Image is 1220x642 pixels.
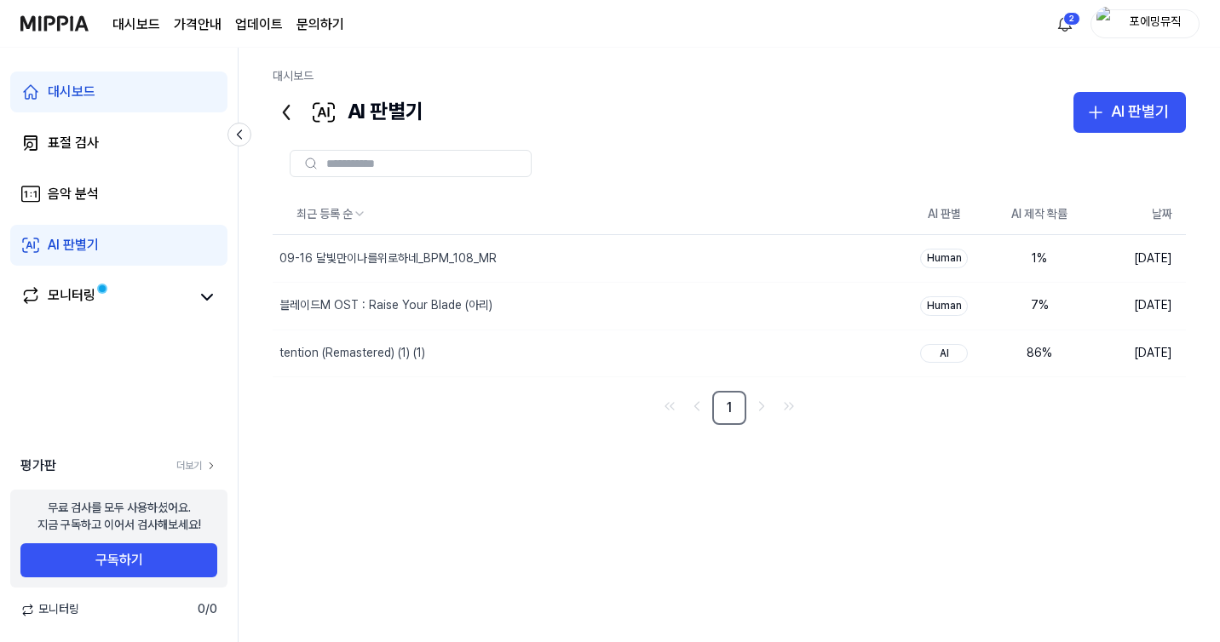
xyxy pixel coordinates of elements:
a: 업데이트 [235,14,283,35]
div: AI [920,344,968,364]
div: 7 % [1005,297,1073,314]
a: Go to first page [658,394,682,418]
div: AI 판별기 [1111,100,1169,124]
span: 평가판 [20,456,56,476]
div: AI 판별기 [273,92,423,133]
nav: pagination [273,391,1186,425]
img: 알림 [1055,14,1075,34]
a: Go to last page [777,394,801,418]
a: 표절 검사 [10,123,227,163]
th: AI 판별 [896,194,992,235]
a: 1 [712,391,746,425]
a: 대시보드 [273,69,314,83]
div: 09-16 달빛만이나를위로하네_BPM_108_MR [279,250,497,267]
div: tention (Remastered) (1) (1) [279,345,425,362]
div: AI 판별기 [48,235,99,255]
a: 대시보드 [10,72,227,112]
a: 모니터링 [20,285,190,309]
div: 포에밍뮤직 [1122,14,1188,32]
a: 더보기 [176,459,217,473]
span: 모니터링 [20,601,79,618]
div: Human [920,296,968,316]
a: 음악 분석 [10,174,227,215]
div: 86 % [1005,345,1073,362]
button: 구독하기 [20,543,217,577]
div: 2 [1063,12,1080,26]
div: 1 % [1005,250,1073,267]
a: AI 판별기 [10,225,227,266]
span: 0 / 0 [198,601,217,618]
div: Human [920,249,968,268]
button: 알림2 [1051,10,1079,37]
div: 음악 분석 [48,184,99,204]
a: Go to next page [750,394,774,418]
div: 무료 검사를 모두 사용하셨어요. 지금 구독하고 이어서 검사해보세요! [37,500,201,533]
a: 대시보드 [112,14,160,35]
button: profile포에밍뮤직 [1091,9,1200,38]
div: 대시보드 [48,82,95,102]
img: profile [1096,7,1117,41]
a: 가격안내 [174,14,222,35]
td: [DATE] [1087,282,1186,330]
td: [DATE] [1087,330,1186,377]
th: 날짜 [1087,194,1186,235]
a: 문의하기 [296,14,344,35]
div: 모니터링 [48,285,95,309]
th: AI 제작 확률 [992,194,1087,235]
a: Go to previous page [685,394,709,418]
button: AI 판별기 [1073,92,1186,133]
div: 블레이드M OST : Raise Your Blade (아리) [279,297,492,314]
td: [DATE] [1087,235,1186,283]
div: 표절 검사 [48,133,99,153]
